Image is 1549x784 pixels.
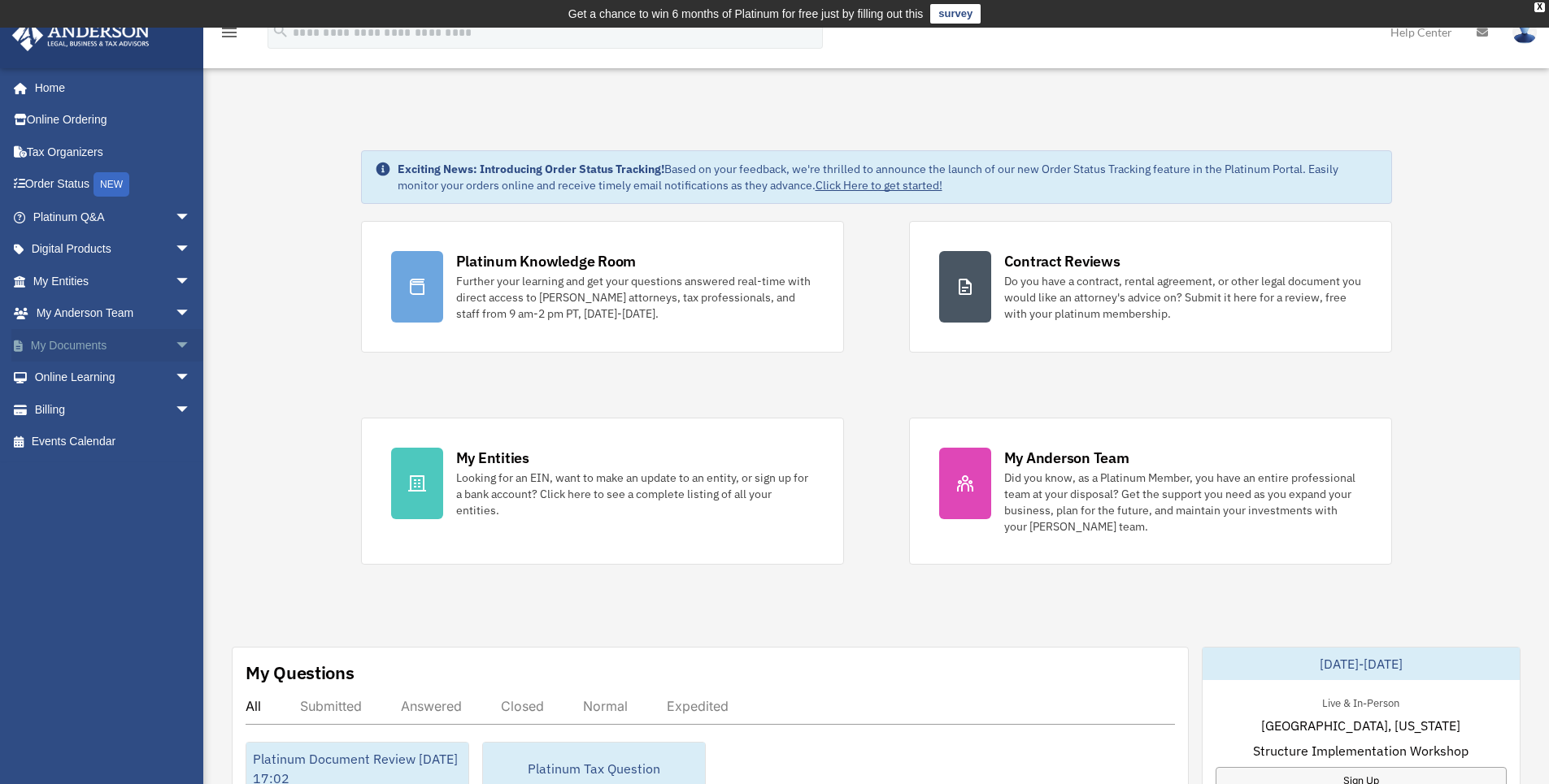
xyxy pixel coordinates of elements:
span: arrow_drop_down [175,297,207,331]
a: Contract Reviews Do you have a contract, rental agreement, or other legal document you would like... [909,221,1392,353]
a: My Anderson Teamarrow_drop_down [11,297,215,330]
a: Online Learningarrow_drop_down [11,362,215,394]
span: arrow_drop_down [175,393,207,427]
a: Platinum Q&Aarrow_drop_down [11,201,215,233]
strong: Exciting News: Introducing Order Status Tracking! [398,162,664,176]
span: arrow_drop_down [175,329,207,362]
a: Billingarrow_drop_down [11,393,215,426]
div: Do you have a contract, rental agreement, or other legal document you would like an attorney's ad... [1004,273,1362,322]
div: My Questions [246,661,355,685]
div: Live & In-Person [1309,693,1412,710]
div: Answered [401,698,462,714]
a: My Entitiesarrow_drop_down [11,265,215,297]
div: Further your learning and get your questions answered real-time with direct access to [PERSON_NAM... [456,273,814,322]
a: My Anderson Team Did you know, as a Platinum Member, you have an entire professional team at your... [909,418,1392,565]
div: NEW [94,172,129,197]
div: Expedited [667,698,729,714]
div: Platinum Knowledge Room [456,251,637,271]
span: [GEOGRAPHIC_DATA], [US_STATE] [1261,716,1460,735]
span: arrow_drop_down [175,265,207,298]
div: All [246,698,261,714]
i: menu [220,23,239,42]
img: Anderson Advisors Platinum Portal [7,19,154,51]
a: Online Ordering [11,104,215,136]
div: close [1534,2,1545,12]
span: arrow_drop_down [175,233,207,266]
a: My Entities Looking for an EIN, want to make an update to an entity, or sign up for a bank accoun... [361,418,844,565]
a: Digital Productsarrow_drop_down [11,233,215,266]
span: arrow_drop_down [175,362,207,395]
a: Tax Organizers [11,136,215,168]
a: My Documentsarrow_drop_down [11,329,215,362]
a: menu [220,28,239,42]
div: Did you know, as a Platinum Member, you have an entire professional team at your disposal? Get th... [1004,470,1362,535]
div: [DATE]-[DATE] [1203,648,1520,680]
div: Normal [583,698,628,714]
span: arrow_drop_down [175,201,207,234]
div: My Entities [456,448,529,468]
a: Home [11,71,207,104]
div: Based on your feedback, we're thrilled to announce the launch of our new Order Status Tracking fe... [398,161,1378,193]
div: Closed [501,698,544,714]
a: survey [930,4,981,24]
a: Events Calendar [11,426,215,458]
a: Click Here to get started! [816,178,942,193]
span: Structure Implementation Workshop [1253,741,1469,760]
div: My Anderson Team [1004,448,1129,468]
a: Order StatusNEW [11,168,215,201]
div: Get a chance to win 6 months of Platinum for free just by filling out this [568,4,924,24]
div: Looking for an EIN, want to make an update to an entity, or sign up for a bank account? Click her... [456,470,814,518]
div: Contract Reviews [1004,251,1120,271]
i: search [272,22,289,40]
div: Submitted [300,698,362,714]
a: Platinum Knowledge Room Further your learning and get your questions answered real-time with dire... [361,221,844,353]
img: User Pic [1512,20,1537,44]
